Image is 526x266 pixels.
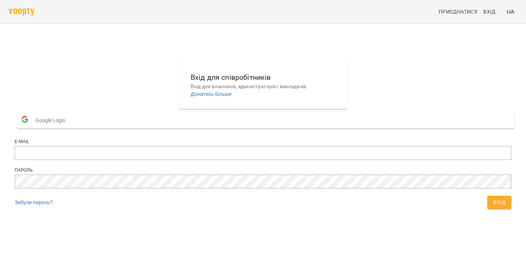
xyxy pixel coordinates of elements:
p: Вхід для власників, адміністраторів і викладачів. [191,83,335,90]
span: Вхід [493,198,506,207]
button: Вхід для співробітниківВхід для власників, адміністраторів і викладачів.Дізнатись більше [185,66,341,104]
a: Дізнатись більше [191,91,232,97]
a: Забули пароль? [15,199,53,205]
a: Приєднатися [436,5,480,18]
div: E-mail [15,139,511,145]
button: Вхід [487,196,511,209]
img: voopty.png [9,8,34,15]
span: Вхід [483,7,496,16]
h6: Вхід для співробітників [191,72,335,83]
button: Google Login [18,112,514,128]
a: Вхід [480,5,504,18]
span: Google Login [35,113,69,128]
button: UA [504,5,517,18]
span: Приєднатися [439,7,477,16]
span: UA [507,8,514,15]
div: Пароль [15,167,511,173]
